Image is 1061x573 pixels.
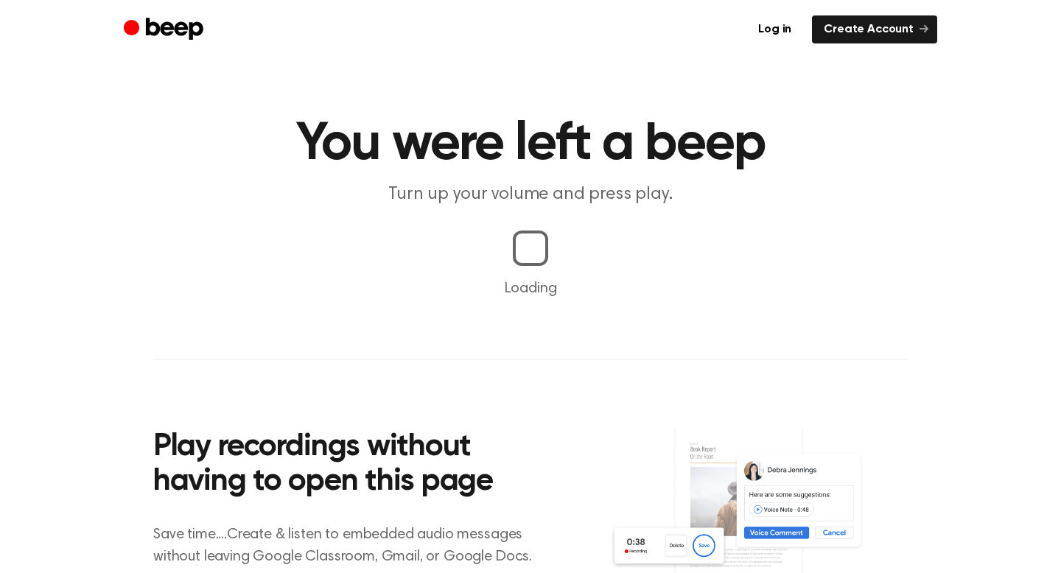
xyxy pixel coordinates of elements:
h2: Play recordings without having to open this page [153,430,550,500]
p: Loading [18,278,1043,300]
a: Beep [124,15,207,44]
a: Log in [746,15,803,43]
p: Save time....Create & listen to embedded audio messages without leaving Google Classroom, Gmail, ... [153,524,550,568]
p: Turn up your volume and press play. [248,183,813,207]
h1: You were left a beep [153,118,908,171]
a: Create Account [812,15,937,43]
